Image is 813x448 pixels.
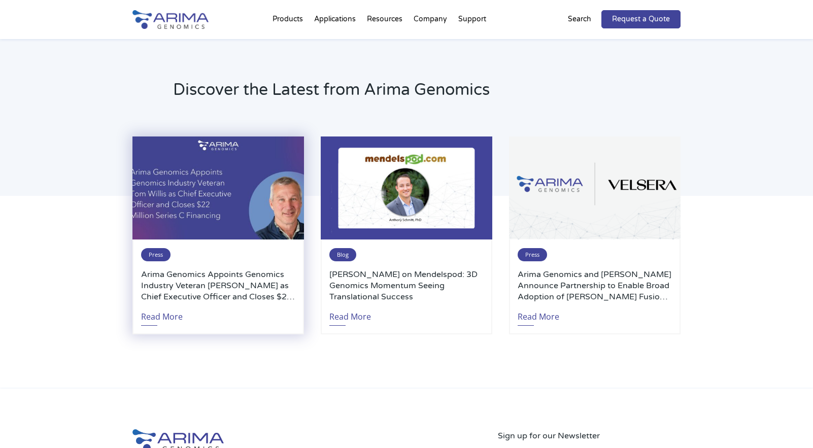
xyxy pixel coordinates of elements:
[329,302,371,326] a: Read More
[141,248,171,261] span: Press
[132,136,304,239] img: Personnel-Announcement-LinkedIn-Carousel-22025-1-500x300.jpg
[498,429,681,442] p: Sign up for our Newsletter
[132,10,209,29] img: Arima-Genomics-logo
[762,399,813,448] iframe: Chat Widget
[141,302,183,326] a: Read More
[329,269,484,302] a: [PERSON_NAME] on Mendelspod: 3D Genomics Momentum Seeing Translational Success
[509,136,681,239] img: Arima-Genomics-and-Velsera-Logos-500x300.png
[329,248,356,261] span: Blog
[518,269,672,302] a: Arima Genomics and [PERSON_NAME] Announce Partnership to Enable Broad Adoption of [PERSON_NAME] F...
[141,269,295,302] a: Arima Genomics Appoints Genomics Industry Veteran [PERSON_NAME] as Chief Executive Officer and Cl...
[518,302,559,326] a: Read More
[568,13,591,26] p: Search
[601,10,681,28] a: Request a Quote
[518,248,547,261] span: Press
[173,79,681,109] h2: Discover the Latest from Arima Genomics
[321,136,492,239] img: Anthony-Schmitt-PhD-2-500x300.jpg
